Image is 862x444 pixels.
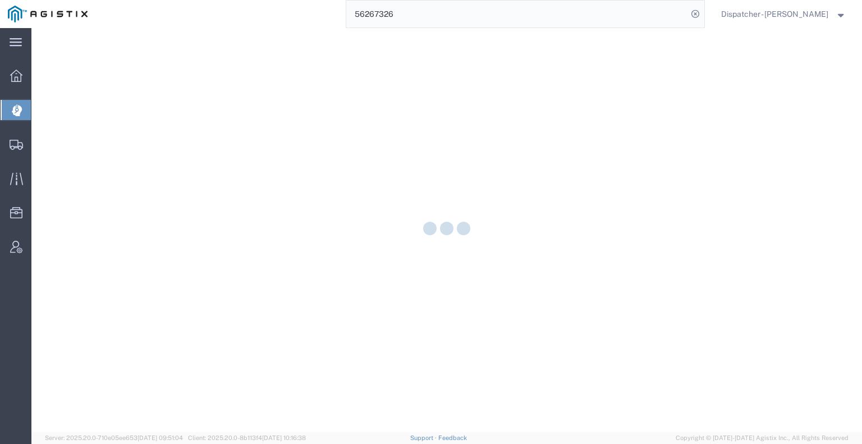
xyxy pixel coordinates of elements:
img: logo [8,6,88,22]
button: Dispatcher - [PERSON_NAME] [721,7,847,21]
span: [DATE] 09:51:04 [137,434,183,441]
span: Client: 2025.20.0-8b113f4 [188,434,306,441]
input: Search for shipment number, reference number [346,1,687,28]
a: Support [410,434,438,441]
span: Dispatcher - Cameron Bowman [721,8,828,20]
span: Server: 2025.20.0-710e05ee653 [45,434,183,441]
span: [DATE] 10:16:38 [262,434,306,441]
span: Copyright © [DATE]-[DATE] Agistix Inc., All Rights Reserved [676,433,849,443]
a: Feedback [438,434,467,441]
